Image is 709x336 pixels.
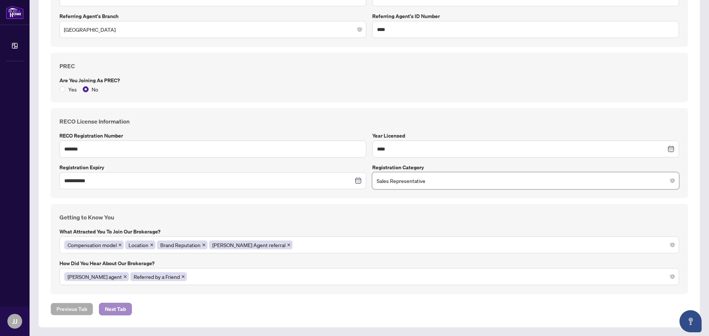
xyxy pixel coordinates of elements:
[59,163,366,172] label: Registration Expiry
[59,213,679,222] h4: Getting to Know You
[105,303,126,315] span: Next Tab
[68,273,122,281] span: [PERSON_NAME] agent
[59,259,679,267] label: How did you hear about our brokerage?
[59,228,679,236] label: What attracted you to join our brokerage?
[377,174,675,188] span: Sales Representative
[670,179,675,183] span: close-circle
[287,243,291,247] span: close
[123,275,127,278] span: close
[65,85,80,93] span: Yes
[372,132,679,140] label: Year Licensed
[59,76,679,84] label: Are you joining as PREC?
[89,85,101,93] span: No
[357,27,362,32] span: close-circle
[372,163,679,172] label: Registration Category
[670,243,675,247] span: close-circle
[64,22,362,37] span: Richmond Hill
[129,241,148,249] span: Location
[202,243,206,247] span: close
[64,240,124,249] span: Compensation model
[372,12,679,20] label: Referring Agent's ID Number
[12,316,17,326] span: JJ
[157,240,208,249] span: Brand Reputation
[125,240,155,249] span: Location
[59,132,366,140] label: RECO Registration Number
[99,303,132,315] button: Next Tab
[670,274,675,279] span: close-circle
[59,12,366,20] label: Referring Agent's Branch
[130,272,187,281] span: Referred by a Friend
[679,310,702,332] button: Open asap
[51,303,93,315] button: Previous Tab
[212,241,285,249] span: [PERSON_NAME] Agent referral
[209,240,292,249] span: RAHR Agent referral
[59,117,679,126] h4: RECO License Information
[64,272,129,281] span: RAHR agent
[134,273,180,281] span: Referred by a Friend
[59,62,679,70] h4: PREC
[118,243,122,247] span: close
[160,241,201,249] span: Brand Reputation
[68,241,117,249] span: Compensation model
[150,243,154,247] span: close
[181,275,185,278] span: close
[6,6,24,19] img: logo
